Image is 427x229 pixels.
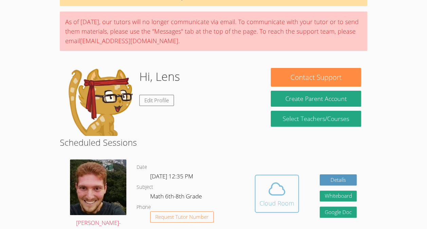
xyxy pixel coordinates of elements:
[150,211,214,223] button: Request Tutor Number
[137,203,151,212] dt: Phone
[320,174,357,186] a: Details
[137,183,153,192] dt: Subject
[271,68,361,87] button: Contact Support
[320,207,357,218] a: Google Doc
[155,214,209,219] span: Request Tutor Number
[255,175,299,213] button: Cloud Room
[150,172,193,180] span: [DATE] 12:35 PM
[139,95,174,106] a: Edit Profile
[271,91,361,107] button: Create Parent Account
[260,198,294,208] div: Cloud Room
[139,68,180,85] h1: Hi, Lens
[320,191,357,202] button: Whiteboard
[60,12,367,51] div: As of [DATE], our tutors will no longer communicate via email. To communicate with your tutor or ...
[66,68,134,136] img: default.png
[137,163,147,172] dt: Date
[150,192,203,203] dd: Math 6th-8th Grade
[271,111,361,127] a: Select Teachers/Courses
[70,159,126,215] img: avatar.png
[60,136,367,149] h2: Scheduled Sessions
